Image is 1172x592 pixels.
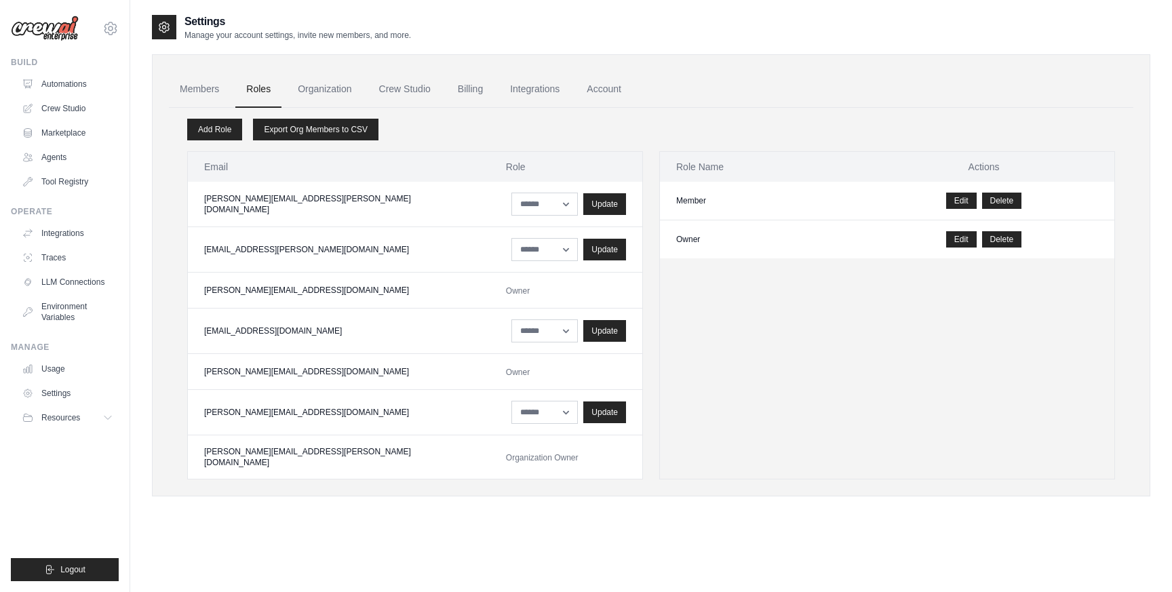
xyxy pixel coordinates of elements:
div: Build [11,57,119,68]
a: Integrations [16,222,119,244]
a: Settings [16,382,119,404]
td: [EMAIL_ADDRESS][PERSON_NAME][DOMAIN_NAME] [188,227,490,273]
button: Update [583,401,626,423]
img: Logo [11,16,79,41]
th: Actions [853,152,1114,182]
span: Resources [41,412,80,423]
span: Owner [506,368,530,377]
a: Billing [447,71,494,108]
a: Roles [235,71,281,108]
td: Owner [660,220,853,259]
button: Update [583,193,626,215]
td: [EMAIL_ADDRESS][DOMAIN_NAME] [188,309,490,354]
button: Update [583,320,626,342]
p: Manage your account settings, invite new members, and more. [184,30,411,41]
td: [PERSON_NAME][EMAIL_ADDRESS][DOMAIN_NAME] [188,390,490,435]
a: Export Org Members to CSV [253,119,378,140]
a: LLM Connections [16,271,119,293]
td: Member [660,182,853,220]
td: [PERSON_NAME][EMAIL_ADDRESS][PERSON_NAME][DOMAIN_NAME] [188,435,490,479]
a: Marketplace [16,122,119,144]
td: [PERSON_NAME][EMAIL_ADDRESS][PERSON_NAME][DOMAIN_NAME] [188,182,490,227]
a: Tool Registry [16,171,119,193]
td: [PERSON_NAME][EMAIL_ADDRESS][DOMAIN_NAME] [188,273,490,309]
div: Operate [11,206,119,217]
a: Edit [946,231,977,248]
button: Delete [982,231,1022,248]
a: Automations [16,73,119,95]
a: Environment Variables [16,296,119,328]
th: Email [188,152,490,182]
a: Traces [16,247,119,269]
a: Add Role [187,119,242,140]
a: Crew Studio [16,98,119,119]
button: Delete [982,193,1022,209]
a: Account [576,71,632,108]
a: Edit [946,193,977,209]
a: Usage [16,358,119,380]
th: Role Name [660,152,853,182]
a: Members [169,71,230,108]
a: Organization [287,71,362,108]
button: Logout [11,558,119,581]
span: Logout [60,564,85,575]
a: Integrations [499,71,570,108]
button: Resources [16,407,119,429]
a: Agents [16,146,119,168]
div: Manage [11,342,119,353]
h2: Settings [184,14,411,30]
span: Owner [506,286,530,296]
button: Update [583,239,626,260]
a: Crew Studio [368,71,442,108]
td: [PERSON_NAME][EMAIL_ADDRESS][DOMAIN_NAME] [188,354,490,390]
th: Role [490,152,642,182]
span: Organization Owner [506,453,579,462]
